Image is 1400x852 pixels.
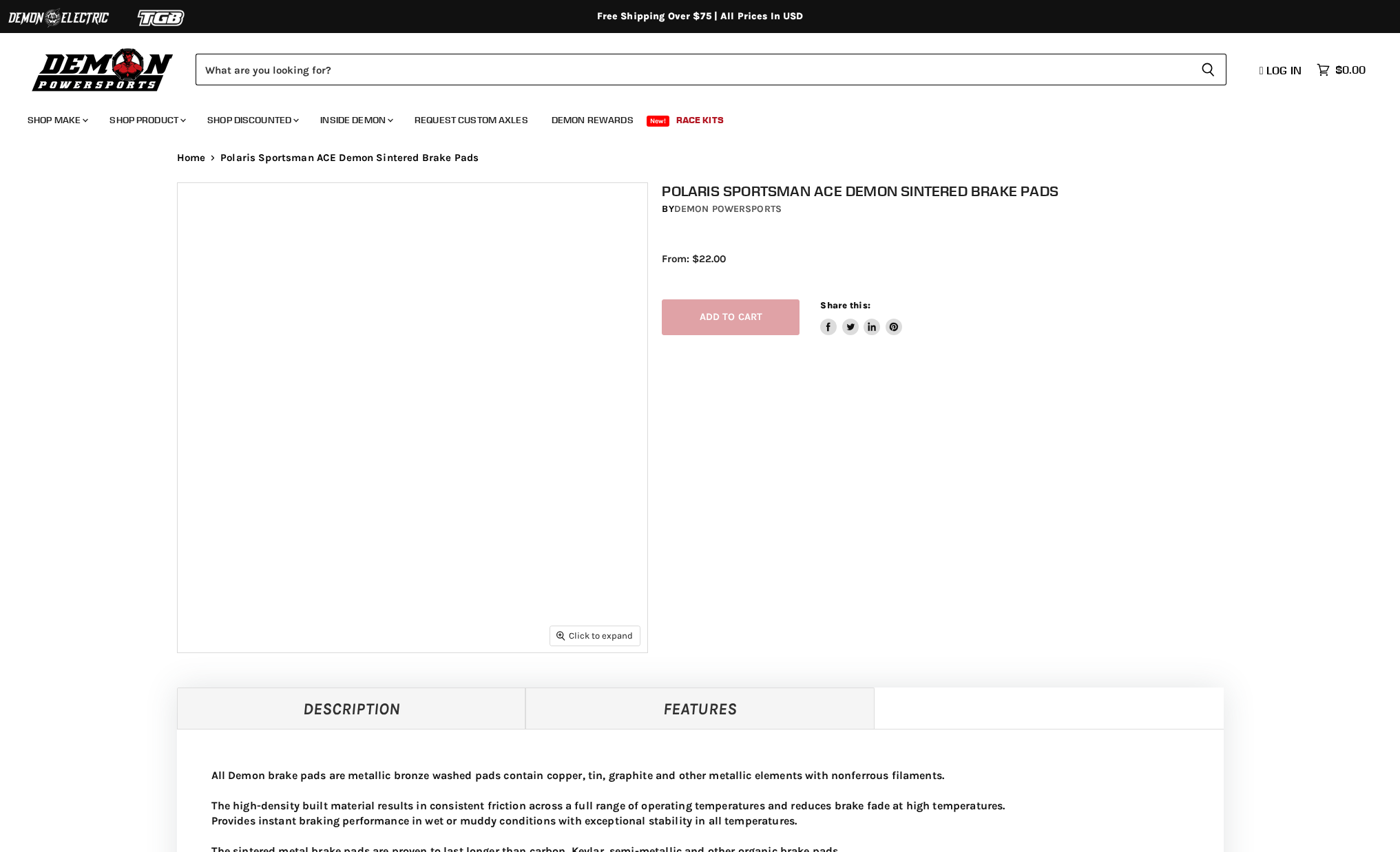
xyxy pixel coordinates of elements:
[17,106,96,134] a: Shop Make
[7,5,110,31] img: Demon Electric Logo 2
[196,54,1190,85] input: Search
[310,106,401,134] a: Inside Demon
[28,45,178,94] img: Demon Powersports
[1335,63,1366,76] span: $0.00
[177,688,526,729] a: Description
[662,202,1237,217] div: by
[1190,54,1226,85] button: Search
[662,182,1237,200] h1: Polaris Sportsman ACE Demon Sintered Brake Pads
[196,54,1226,85] form: Product
[820,300,870,310] span: Share this:
[820,299,902,336] aside: Share this:
[99,106,194,134] a: Shop Product
[647,116,670,127] span: New!
[662,253,726,265] span: From: $22.00
[1266,63,1302,77] span: Log in
[197,106,307,134] a: Shop Discounted
[556,630,633,641] span: Click to expand
[149,152,1251,164] nav: Breadcrumbs
[525,688,875,729] a: Features
[666,106,734,134] a: Race Kits
[177,152,206,164] a: Home
[220,152,479,164] span: Polaris Sportsman ACE Demon Sintered Brake Pads
[404,106,539,134] a: Request Custom Axles
[1310,60,1372,80] a: $0.00
[17,100,1362,134] ul: Main menu
[541,106,644,134] a: Demon Rewards
[110,5,213,31] img: TGB Logo 2
[149,10,1251,23] div: Free Shipping Over $75 | All Prices In USD
[674,203,782,215] a: Demon Powersports
[550,626,640,645] button: Click to expand
[1253,64,1310,76] a: Log in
